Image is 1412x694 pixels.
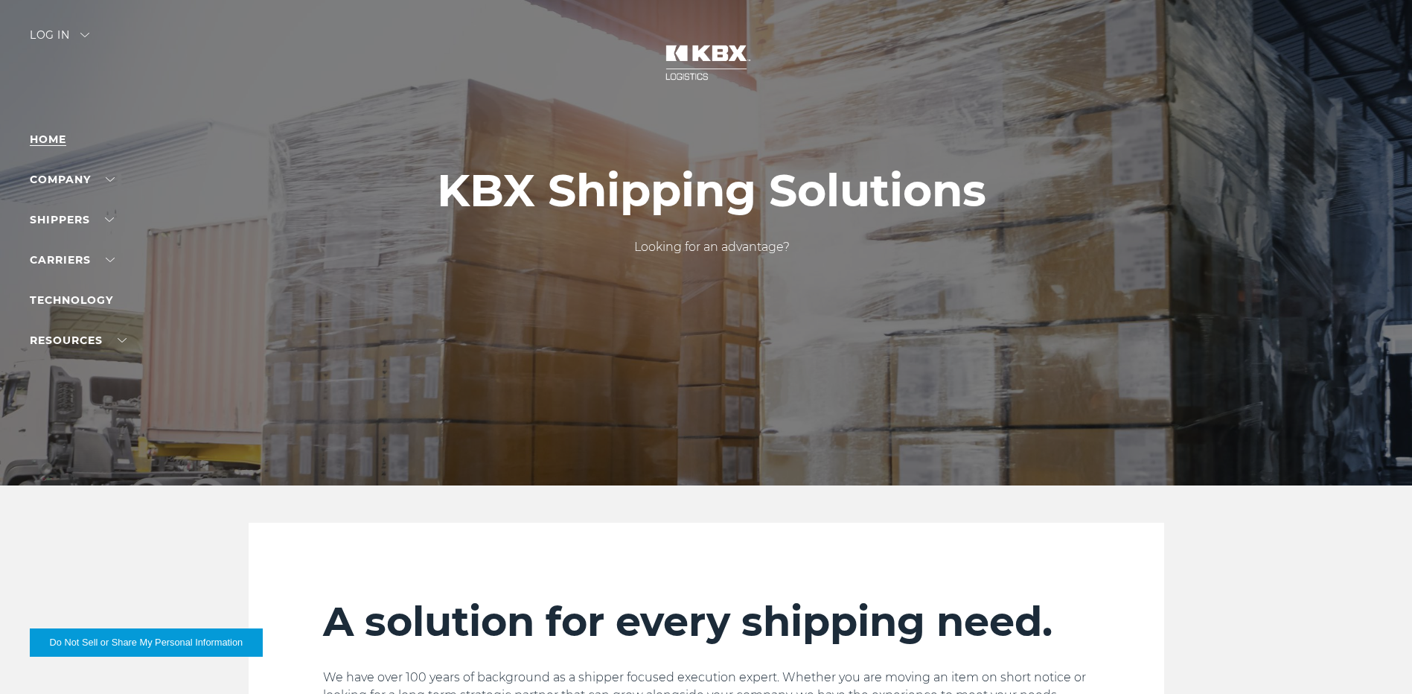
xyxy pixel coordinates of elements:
h2: A solution for every shipping need. [323,597,1090,646]
a: Carriers [30,253,115,267]
div: Log in [30,30,89,51]
a: Company [30,173,115,186]
h1: KBX Shipping Solutions [437,165,986,216]
a: RESOURCES [30,334,127,347]
p: Looking for an advantage? [437,238,986,256]
img: kbx logo [651,30,762,95]
img: arrow [80,33,89,37]
a: SHIPPERS [30,213,114,226]
a: Home [30,133,66,146]
button: Do Not Sell or Share My Personal Information [30,628,263,657]
a: Technology [30,293,113,307]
